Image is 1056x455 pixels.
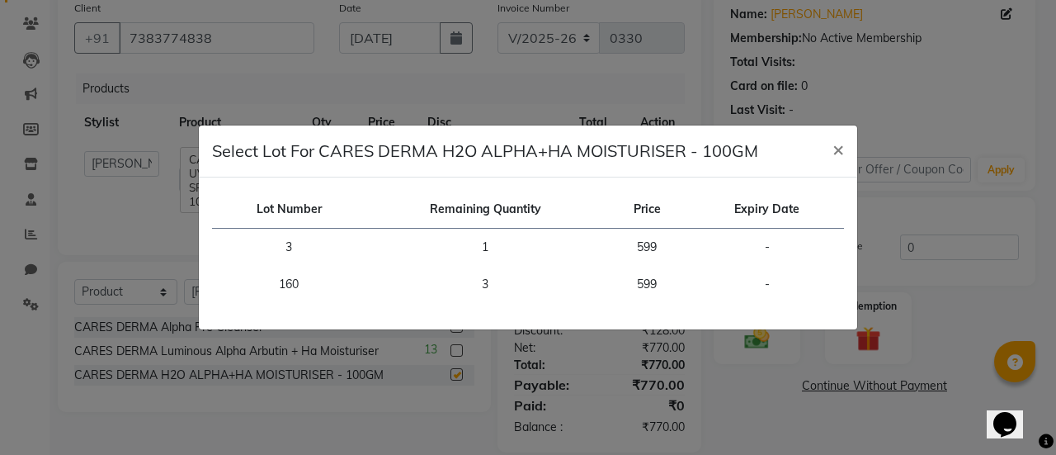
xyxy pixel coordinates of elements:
[212,191,366,229] th: Lot Number
[366,229,605,267] td: 1
[212,266,366,303] td: 160
[690,191,844,229] th: Expiry Date
[819,126,857,172] button: Close
[832,136,844,161] span: ×
[987,389,1039,438] iframe: chat widget
[690,266,844,303] td: -
[212,229,366,267] td: 3
[212,139,758,164] h5: Select Lot For CARES DERMA H2O ALPHA+HA MOISTURISER - 100GM
[605,191,690,229] th: Price
[605,229,690,267] td: 599
[690,229,844,267] td: -
[366,266,605,303] td: 3
[605,266,690,303] td: 599
[366,191,605,229] th: Remaining Quantity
